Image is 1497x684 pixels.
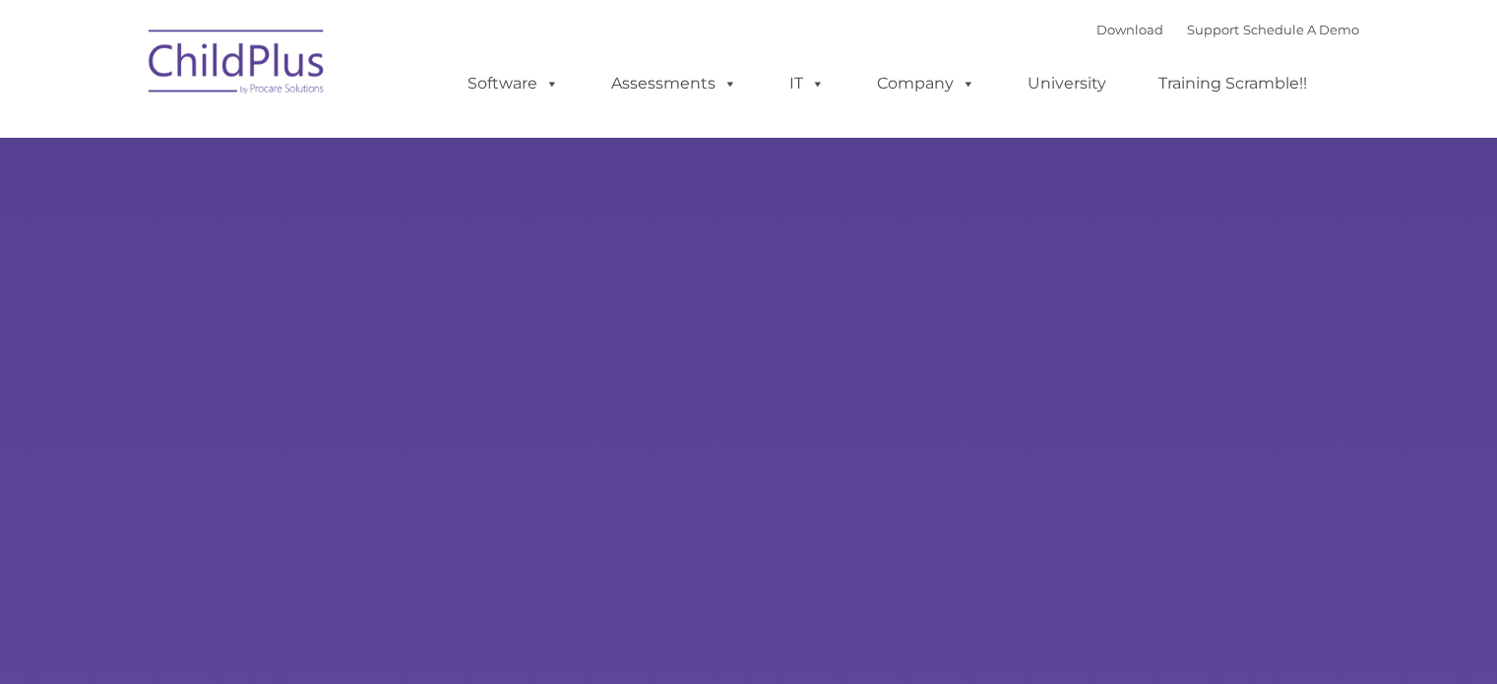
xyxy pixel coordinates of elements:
[1008,64,1126,103] a: University
[857,64,995,103] a: Company
[1243,22,1359,37] a: Schedule A Demo
[448,64,579,103] a: Software
[1187,22,1239,37] a: Support
[592,64,757,103] a: Assessments
[770,64,844,103] a: IT
[1139,64,1327,103] a: Training Scramble!!
[1096,22,1359,37] font: |
[139,16,336,114] img: ChildPlus by Procare Solutions
[1096,22,1163,37] a: Download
